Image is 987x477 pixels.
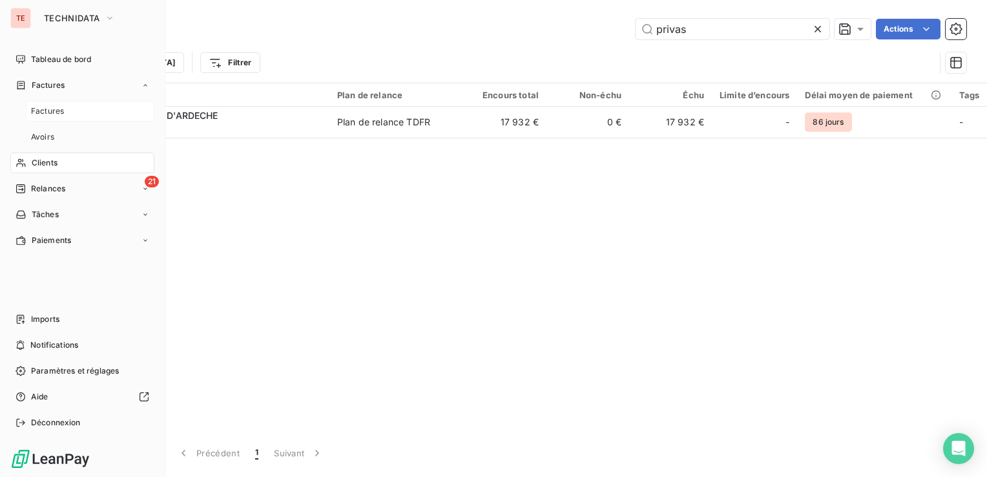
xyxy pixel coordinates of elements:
[32,157,57,169] span: Clients
[10,8,31,28] div: TE
[637,90,704,100] div: Échu
[546,107,629,138] td: 0 €
[805,112,851,132] span: 86 jours
[44,13,99,23] span: TECHNIDATA
[554,90,621,100] div: Non-échu
[31,54,91,65] span: Tableau de bord
[720,90,789,100] div: Limite d’encours
[959,116,963,127] span: -
[464,107,546,138] td: 17 932 €
[337,116,430,129] div: Plan de relance TDFR
[30,339,78,351] span: Notifications
[629,107,712,138] td: 17 932 €
[785,116,789,129] span: -
[636,19,829,39] input: Rechercher
[876,19,940,39] button: Actions
[32,209,59,220] span: Tâches
[31,417,81,429] span: Déconnexion
[266,440,331,467] button: Suivant
[31,105,64,117] span: Factures
[10,387,154,407] a: Aide
[31,313,59,325] span: Imports
[31,183,65,195] span: Relances
[145,176,159,187] span: 21
[89,122,322,135] span: C_410798_TDFR
[31,365,119,377] span: Paramètres et réglages
[337,90,456,100] div: Plan de relance
[31,131,54,143] span: Avoirs
[169,440,247,467] button: Précédent
[805,90,943,100] div: Délai moyen de paiement
[200,52,260,73] button: Filtrer
[10,449,90,469] img: Logo LeanPay
[32,79,65,91] span: Factures
[943,433,974,464] div: Open Intercom Messenger
[31,391,48,403] span: Aide
[472,90,539,100] div: Encours total
[247,440,266,467] button: 1
[32,235,71,246] span: Paiements
[255,447,258,460] span: 1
